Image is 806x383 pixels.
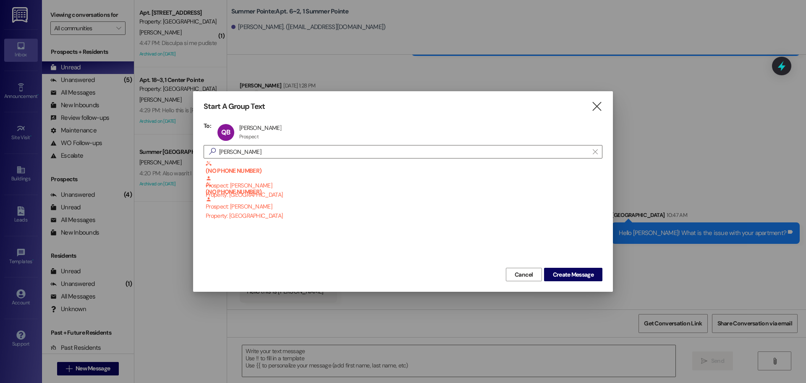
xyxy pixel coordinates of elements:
[553,270,594,279] span: Create Message
[506,268,542,281] button: Cancel
[219,146,589,158] input: Search for any contact or apartment
[204,182,602,203] div: (NO PHONE NUMBER) Prospect: [PERSON_NAME]Property: [GEOGRAPHIC_DATA]
[591,102,602,111] i: 
[239,133,259,140] div: Prospect
[206,161,602,174] b: (NO PHONE NUMBER)
[206,182,602,220] div: Prospect: [PERSON_NAME]
[515,270,533,279] span: Cancel
[206,182,602,195] b: (NO PHONE NUMBER)
[589,145,602,158] button: Clear text
[206,147,219,156] i: 
[204,122,211,129] h3: To:
[204,161,602,182] div: (NO PHONE NUMBER) Prospect: [PERSON_NAME]Property: [GEOGRAPHIC_DATA]
[206,161,602,199] div: Prospect: [PERSON_NAME]
[204,102,265,111] h3: Start A Group Text
[206,211,602,220] div: Property: [GEOGRAPHIC_DATA]
[593,148,597,155] i: 
[221,128,230,137] span: QB
[239,124,281,132] div: [PERSON_NAME]
[544,268,602,281] button: Create Message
